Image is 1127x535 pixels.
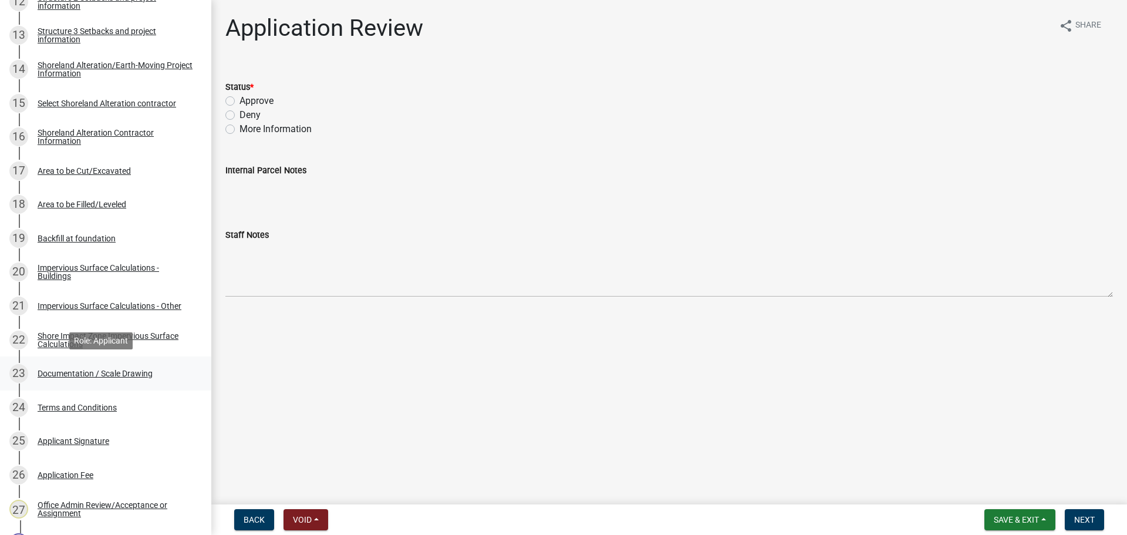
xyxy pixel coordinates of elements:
[9,297,28,315] div: 21
[984,509,1055,530] button: Save & Exit
[239,94,274,108] label: Approve
[38,129,193,145] div: Shoreland Alteration Contractor Information
[38,437,109,445] div: Applicant Signature
[38,99,176,107] div: Select Shoreland Alteration contractor
[1075,19,1101,33] span: Share
[1074,515,1095,524] span: Next
[9,127,28,146] div: 16
[234,509,274,530] button: Back
[38,27,193,43] div: Structure 3 Setbacks and project information
[1059,19,1073,33] i: share
[9,94,28,113] div: 15
[225,83,254,92] label: Status
[9,500,28,519] div: 27
[293,515,312,524] span: Void
[38,403,117,412] div: Terms and Conditions
[38,200,126,208] div: Area to be Filled/Leveled
[38,471,93,479] div: Application Fee
[994,515,1039,524] span: Save & Exit
[9,195,28,214] div: 18
[69,332,133,349] div: Role: Applicant
[9,26,28,45] div: 13
[9,466,28,484] div: 26
[9,364,28,383] div: 23
[239,108,261,122] label: Deny
[38,234,116,243] div: Backfill at foundation
[1065,509,1104,530] button: Next
[38,369,153,378] div: Documentation / Scale Drawing
[9,432,28,450] div: 25
[239,122,312,136] label: More Information
[244,515,265,524] span: Back
[1050,14,1111,37] button: shareShare
[38,501,193,517] div: Office Admin Review/Acceptance or Assignment
[38,61,193,78] div: Shoreland Alteration/Earth-Moving Project Information
[9,161,28,180] div: 17
[38,302,181,310] div: Impervious Surface Calculations - Other
[38,332,193,348] div: Shore Impact Zone Impervious Surface Calculations
[38,264,193,280] div: Impervious Surface Calculations - Buildings
[38,167,131,175] div: Area to be Cut/Excavated
[9,398,28,417] div: 24
[9,60,28,79] div: 14
[225,231,269,240] label: Staff Notes
[9,229,28,248] div: 19
[9,331,28,349] div: 22
[225,14,423,42] h1: Application Review
[9,263,28,281] div: 20
[225,167,306,175] label: Internal Parcel Notes
[284,509,328,530] button: Void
